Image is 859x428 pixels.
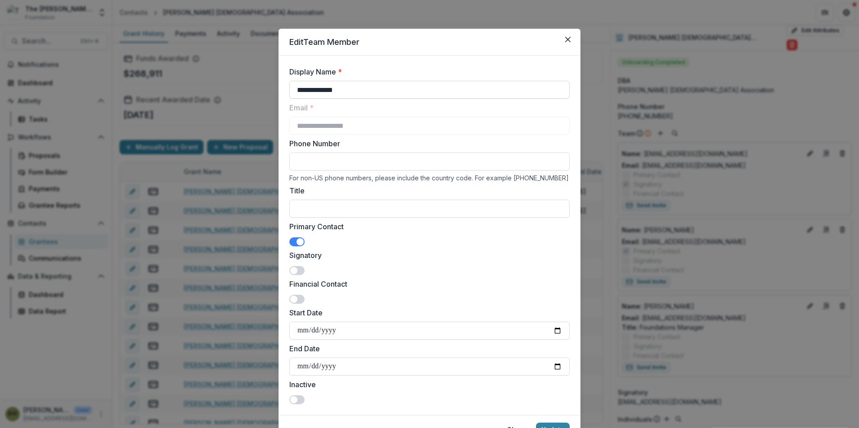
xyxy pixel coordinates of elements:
[289,174,570,182] div: For non-US phone numbers, please include the country code. For example [PHONE_NUMBER]
[289,343,564,354] label: End Date
[279,29,580,56] header: Edit Team Member
[289,379,564,390] label: Inactive
[289,138,564,149] label: Phone Number
[289,66,564,77] label: Display Name
[289,221,564,232] label: Primary Contact
[289,279,564,289] label: Financial Contact
[289,102,564,113] label: Email
[561,32,575,47] button: Close
[289,307,564,318] label: Start Date
[289,250,564,261] label: Signatory
[289,185,564,196] label: Title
